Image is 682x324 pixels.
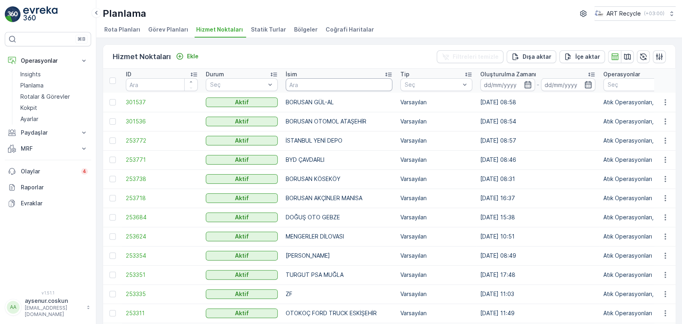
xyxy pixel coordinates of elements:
[251,26,286,34] span: Statik Turlar
[206,97,278,107] button: Aktif
[235,213,249,221] p: Aktif
[400,137,472,145] p: Varsayılan
[541,78,596,91] input: dd/mm/yyyy
[126,233,198,241] a: 253624
[83,168,86,175] p: 4
[126,309,198,317] a: 253311
[235,233,249,241] p: Aktif
[437,50,503,63] button: Filtreleri temizle
[476,150,599,169] td: [DATE] 08:46
[559,50,605,63] button: İçe aktar
[126,213,198,221] span: 253684
[17,102,91,113] a: Kokpit
[400,213,472,221] p: Varsayılan
[25,305,82,318] p: [EMAIL_ADDRESS][DOMAIN_NAME]
[400,290,472,298] p: Varsayılan
[400,70,410,78] p: Tip
[104,26,140,34] span: Rota Planları
[21,183,88,191] p: Raporlar
[17,69,91,80] a: Insights
[21,145,75,153] p: MRF
[20,81,44,89] p: Planlama
[476,304,599,323] td: [DATE] 11:49
[575,53,600,61] p: İçe aktar
[5,297,91,318] button: AAaysenur.coskun[EMAIL_ADDRESS][DOMAIN_NAME]
[109,118,116,125] div: Toggle Row Selected
[109,157,116,163] div: Toggle Row Selected
[210,81,265,89] p: Seç
[286,78,392,91] input: Ara
[480,70,536,78] p: Oluşturulma Zamanı
[17,80,91,91] a: Planlama
[173,52,202,61] button: Ekle
[206,232,278,241] button: Aktif
[476,227,599,246] td: [DATE] 10:51
[7,301,20,314] div: AA
[286,175,392,183] p: BORUSAN KÖSEKÖY
[235,309,249,317] p: Aktif
[126,271,198,279] a: 253351
[126,98,198,106] a: 301537
[405,81,460,89] p: Seç
[109,233,116,240] div: Toggle Row Selected
[5,195,91,211] a: Evraklar
[206,289,278,299] button: Aktif
[286,194,392,202] p: BORUSAN AKÇİNLER MANİSA
[5,290,91,295] span: v 1.51.1
[286,137,392,145] p: İSTANBUL YENİ DEPO
[235,98,249,106] p: Aktif
[400,252,472,260] p: Varsayılan
[235,156,249,164] p: Aktif
[148,26,188,34] span: Görev Planları
[126,78,198,91] input: Ara
[286,271,392,279] p: TURGUT PSA MUĞLA
[206,117,278,126] button: Aktif
[5,53,91,69] button: Operasyonlar
[21,199,88,207] p: Evraklar
[78,36,85,42] p: ⌘B
[126,175,198,183] a: 253738
[453,53,499,61] p: Filtreleri temizle
[480,78,535,91] input: dd/mm/yyyy
[109,252,116,259] div: Toggle Row Selected
[5,125,91,141] button: Paydaşlar
[400,194,472,202] p: Varsayılan
[286,213,392,221] p: DOĞUŞ OTO GEBZE
[126,137,198,145] a: 253772
[235,137,249,145] p: Aktif
[5,141,91,157] button: MRF
[235,271,249,279] p: Aktif
[400,98,472,106] p: Varsayılan
[5,163,91,179] a: Olaylar4
[109,137,116,144] div: Toggle Row Selected
[187,52,199,60] p: Ekle
[476,169,599,189] td: [DATE] 08:31
[206,174,278,184] button: Aktif
[21,57,75,65] p: Operasyonlar
[126,156,198,164] span: 253771
[109,291,116,297] div: Toggle Row Selected
[595,6,676,21] button: ART Recycle(+03:00)
[476,93,599,112] td: [DATE] 08:58
[523,53,551,61] p: Dışa aktar
[126,194,198,202] a: 253718
[206,155,278,165] button: Aktif
[595,9,603,18] img: image_23.png
[23,6,58,22] img: logo_light-DOdMpM7g.png
[476,246,599,265] td: [DATE] 08:49
[476,112,599,131] td: [DATE] 08:54
[606,10,641,18] p: ART Recycle
[235,290,249,298] p: Aktif
[286,98,392,106] p: BORUSAN GÜL-AL
[603,70,640,78] p: Operasyonlar
[25,297,82,305] p: aysenur.coskun
[644,10,664,17] p: ( +03:00 )
[126,117,198,125] a: 301536
[126,70,131,78] p: ID
[206,193,278,203] button: Aktif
